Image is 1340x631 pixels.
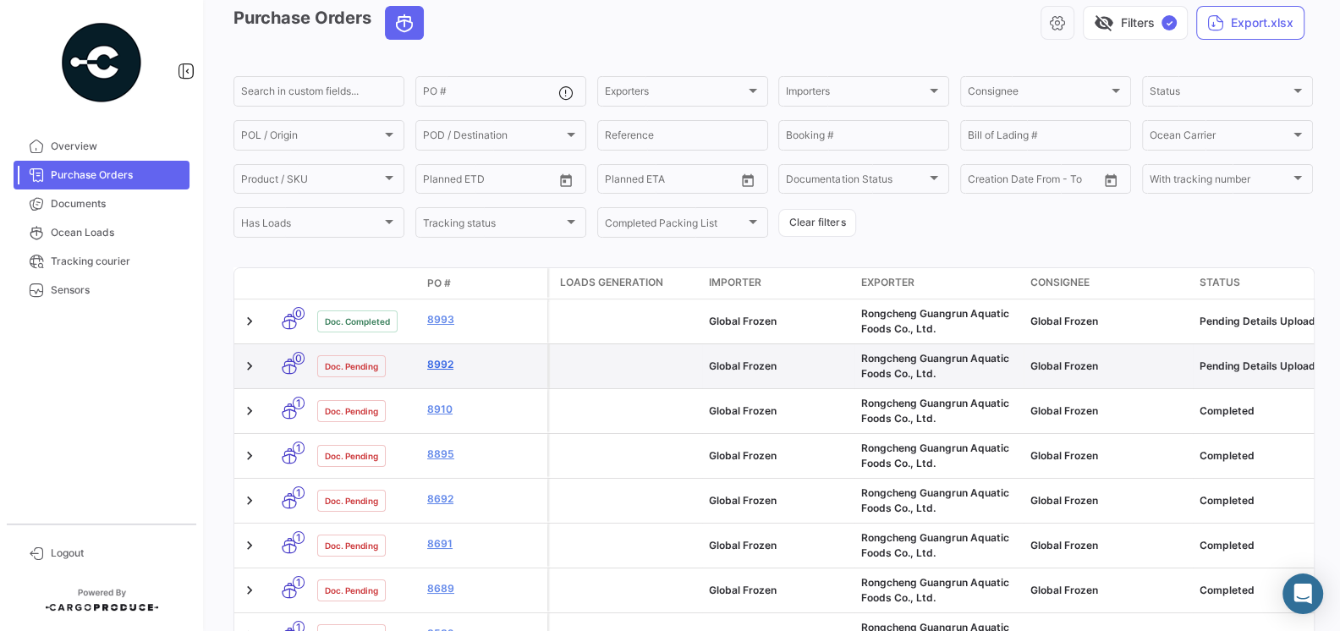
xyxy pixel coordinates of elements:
span: Logout [51,546,183,561]
span: Rongcheng Guangrun Aquatic Foods Co., Ltd. [861,442,1009,469]
span: visibility_off [1094,13,1114,33]
span: 0 [293,307,305,320]
span: Documents [51,196,183,211]
span: Doc. Pending [325,449,378,463]
a: Ocean Loads [14,218,189,247]
span: Global Frozen [1030,359,1098,372]
span: Purchase Orders [51,167,183,183]
span: Global Frozen [709,494,777,507]
button: Open calendar [1098,167,1123,193]
input: To [640,176,702,188]
a: 8895 [427,447,541,462]
span: Tracking status [423,219,563,231]
a: Expand/Collapse Row [241,358,258,375]
a: Expand/Collapse Row [241,403,258,420]
span: Rongcheng Guangrun Aquatic Foods Co., Ltd. [861,531,1009,559]
span: Importer [709,275,761,290]
span: Rongcheng Guangrun Aquatic Foods Co., Ltd. [861,397,1009,425]
span: Doc. Completed [325,315,390,328]
button: Open calendar [553,167,579,193]
a: 8689 [427,581,541,596]
datatable-header-cell: Importer [702,268,854,299]
span: 1 [293,576,305,589]
span: 1 [293,531,305,544]
span: Overview [51,139,183,154]
span: Ocean Loads [51,225,183,240]
span: Product / SKU [241,176,382,188]
span: Tracking courier [51,254,183,269]
h3: Purchase Orders [233,6,429,40]
datatable-header-cell: Transport mode [268,277,310,290]
span: Doc. Pending [325,404,378,418]
span: Sensors [51,283,183,298]
span: POD / Destination [423,132,563,144]
span: Rongcheng Guangrun Aquatic Foods Co., Ltd. [861,307,1009,335]
a: 8992 [427,357,541,372]
span: Ocean Carrier [1150,132,1290,144]
a: 8910 [427,402,541,417]
span: Doc. Pending [325,359,378,373]
span: Status [1150,88,1290,100]
span: Completed Packing List [605,219,745,231]
span: Global Frozen [1030,404,1098,417]
button: Open calendar [735,167,761,193]
span: Status [1200,275,1240,290]
span: PO # [427,276,451,291]
span: Global Frozen [1030,584,1098,596]
span: 1 [293,397,305,409]
span: 0 [293,352,305,365]
span: Global Frozen [1030,494,1098,507]
span: 1 [293,442,305,454]
span: Doc. Pending [325,584,378,597]
a: Expand/Collapse Row [241,492,258,509]
span: Global Frozen [709,404,777,417]
span: Rongcheng Guangrun Aquatic Foods Co., Ltd. [861,352,1009,380]
datatable-header-cell: Consignee [1024,268,1193,299]
a: Tracking courier [14,247,189,276]
datatable-header-cell: Exporter [854,268,1024,299]
span: Loads generation [560,275,663,290]
button: Export.xlsx [1196,6,1304,40]
img: powered-by.png [59,20,144,105]
span: Global Frozen [709,359,777,372]
input: From [423,176,447,188]
a: Sensors [14,276,189,305]
a: Documents [14,189,189,218]
span: Global Frozen [709,539,777,551]
a: Expand/Collapse Row [241,537,258,554]
span: Documentation Status [786,176,926,188]
a: 8993 [427,312,541,327]
a: Expand/Collapse Row [241,447,258,464]
span: Exporters [605,88,745,100]
a: 8692 [427,491,541,507]
span: Consignee [1030,275,1090,290]
div: Abrir Intercom Messenger [1282,573,1323,614]
button: Ocean [386,7,423,39]
a: 8691 [427,536,541,551]
input: From [605,176,629,188]
span: Doc. Pending [325,539,378,552]
span: 1 [293,486,305,499]
datatable-header-cell: PO # [420,269,547,298]
button: Clear filters [778,209,856,237]
span: Global Frozen [1030,315,1098,327]
span: POL / Origin [241,132,382,144]
span: Importers [786,88,926,100]
input: From [968,176,991,188]
span: Exporter [861,275,914,290]
span: Global Frozen [1030,539,1098,551]
span: Doc. Pending [325,494,378,508]
span: Rongcheng Guangrun Aquatic Foods Co., Ltd. [861,486,1009,514]
a: Expand/Collapse Row [241,582,258,599]
span: Has Loads [241,219,382,231]
input: To [1003,176,1065,188]
span: Rongcheng Guangrun Aquatic Foods Co., Ltd. [861,576,1009,604]
span: Global Frozen [1030,449,1098,462]
datatable-header-cell: Doc. Status [310,277,420,290]
button: visibility_offFilters✓ [1083,6,1188,40]
a: Expand/Collapse Row [241,313,258,330]
span: Global Frozen [709,449,777,462]
input: To [459,176,520,188]
span: ✓ [1162,15,1177,30]
datatable-header-cell: Loads generation [550,268,702,299]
